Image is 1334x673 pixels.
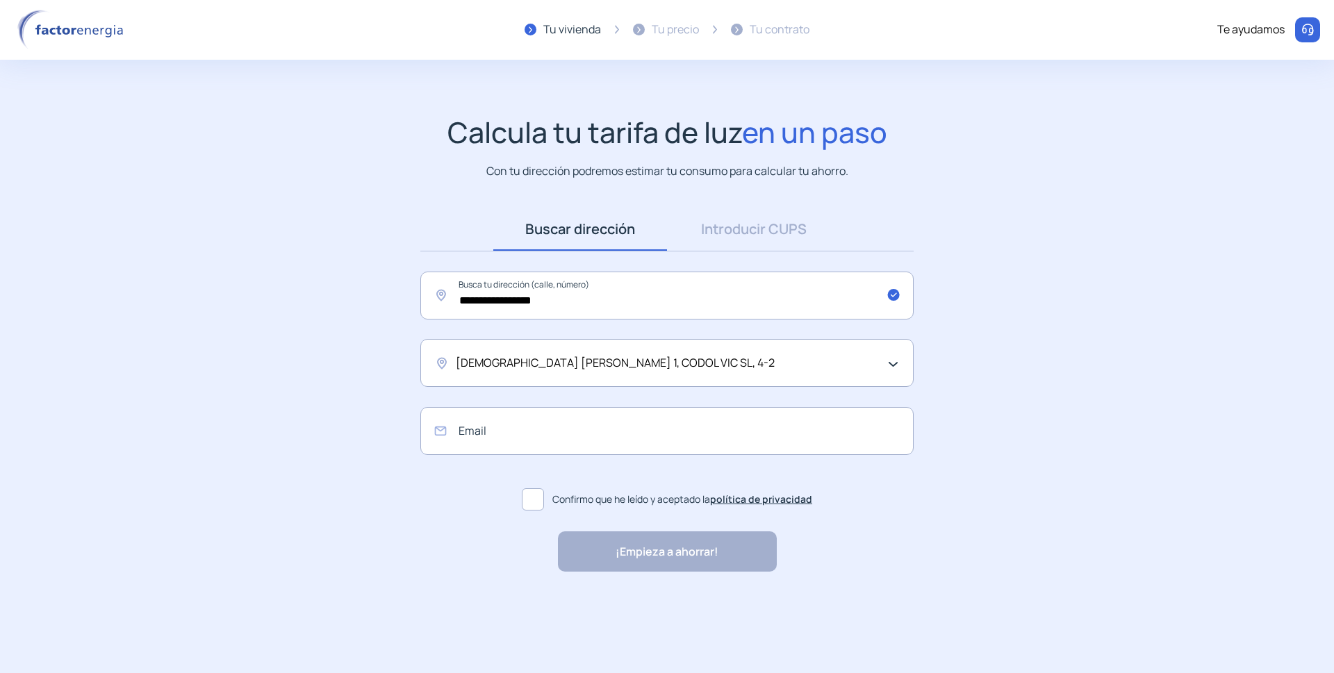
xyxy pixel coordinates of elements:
[552,492,812,507] span: Confirmo que he leído y aceptado la
[1217,21,1285,39] div: Te ayudamos
[652,21,699,39] div: Tu precio
[456,354,775,372] span: [DEMOGRAPHIC_DATA] [PERSON_NAME] 1, CODOL VIC SL, 4-2
[14,10,132,50] img: logo factor
[447,115,887,149] h1: Calcula tu tarifa de luz
[750,21,809,39] div: Tu contrato
[486,163,848,180] p: Con tu dirección podremos estimar tu consumo para calcular tu ahorro.
[1301,23,1315,37] img: llamar
[667,208,841,251] a: Introducir CUPS
[742,113,887,151] span: en un paso
[543,21,601,39] div: Tu vivienda
[493,208,667,251] a: Buscar dirección
[710,492,812,506] a: política de privacidad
